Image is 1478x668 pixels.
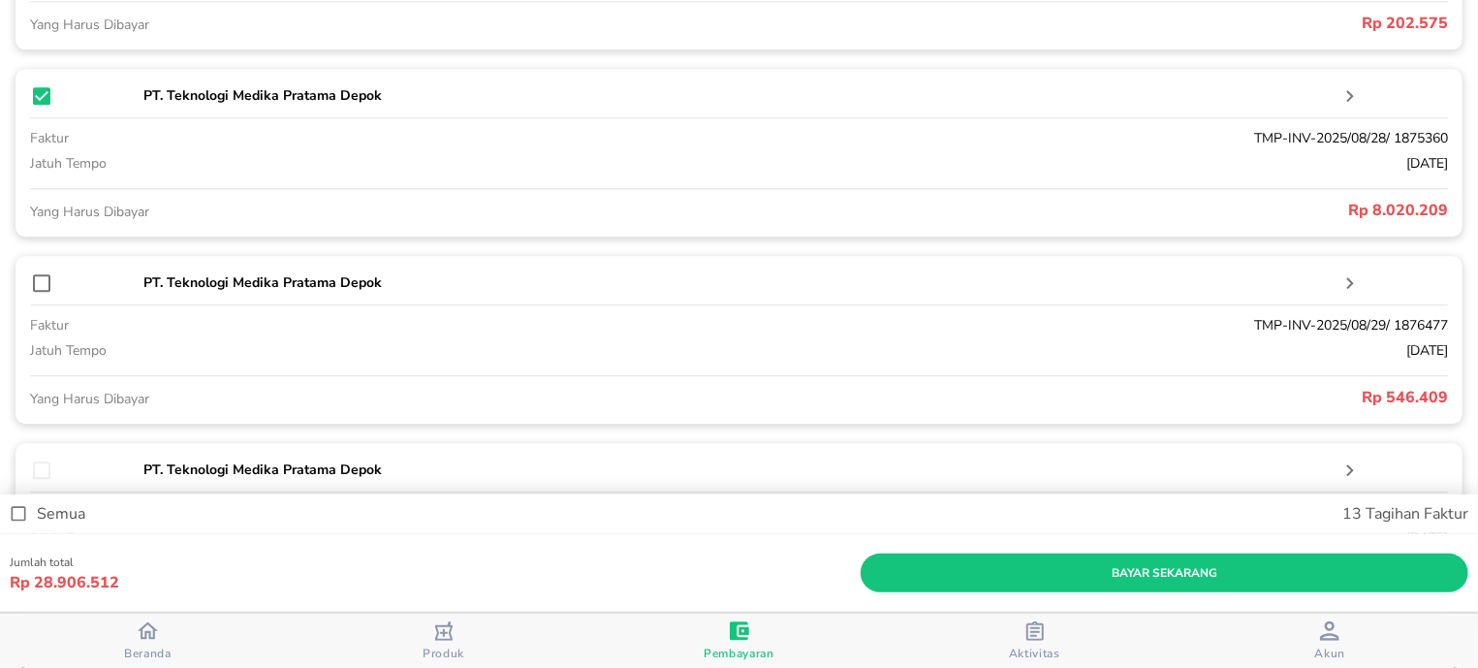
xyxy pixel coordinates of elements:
[621,153,1448,174] p: [DATE]
[10,571,861,594] p: Rp 28.906.512
[887,614,1182,668] button: Aktivitas
[621,128,1448,148] p: TMP-INV-2025/08/28/ 1875360
[30,340,621,361] p: jatuh tempo
[30,202,739,222] p: Yang Harus Dibayar
[296,614,591,668] button: Produk
[30,128,621,148] p: faktur
[591,614,887,668] button: Pembayaran
[739,12,1449,35] p: Rp 202.575
[861,554,1468,592] button: bayar sekarang
[735,502,1469,525] p: 13 Tagihan Faktur
[704,646,774,661] span: Pembayaran
[876,563,1453,584] span: bayar sekarang
[1009,646,1060,661] span: Aktivitas
[37,502,85,525] p: Semua
[423,646,464,661] span: Produk
[30,153,621,174] p: jatuh tempo
[1182,614,1478,668] button: Akun
[621,315,1448,335] p: TMP-INV-2025/08/29/ 1876477
[30,389,739,409] p: Yang Harus Dibayar
[739,386,1449,409] p: Rp 546.409
[144,272,1339,293] p: PT. Teknologi Medika Pratama Depok
[30,15,739,35] p: Yang Harus Dibayar
[124,646,172,661] span: Beranda
[621,340,1448,361] p: [DATE]
[144,85,1339,106] p: PT. Teknologi Medika Pratama Depok
[30,315,621,335] p: faktur
[739,199,1449,222] p: Rp 8.020.209
[10,554,861,571] p: Jumlah total
[144,460,1339,480] p: PT. Teknologi Medika Pratama Depok
[1315,646,1346,661] span: Akun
